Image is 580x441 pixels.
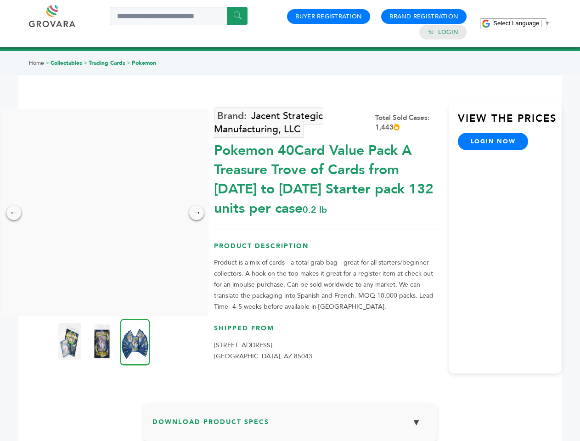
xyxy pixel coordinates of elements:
[493,20,550,27] a: Select Language​
[132,59,156,67] a: Pokemon
[493,20,539,27] span: Select Language
[152,413,428,439] h3: Download Product Specs
[544,20,550,27] span: ▼
[458,112,562,133] h3: View the Prices
[84,59,87,67] span: >
[214,340,439,362] p: [STREET_ADDRESS] [GEOGRAPHIC_DATA], AZ 85043
[58,323,81,360] img: Pokemon 40-Card Value Pack – A Treasure Trove of Cards from 1996 to 2024 - Starter pack! 132 unit...
[458,133,529,150] a: login now
[214,324,439,340] h3: Shipped From
[89,59,125,67] a: Trading Cards
[214,107,323,138] a: Jacent Strategic Manufacturing, LLC
[295,12,362,21] a: Buyer Registration
[389,12,458,21] a: Brand Registration
[127,59,130,67] span: >
[214,242,439,258] h3: Product Description
[51,59,82,67] a: Collectables
[303,204,327,216] span: 0.2 lb
[90,323,113,360] img: Pokemon 40-Card Value Pack – A Treasure Trove of Cards from 1996 to 2024 - Starter pack! 132 unit...
[375,113,439,132] div: Total Sold Cases: 1,443
[214,257,439,312] p: Product is a mix of cards - a total grab bag - great for all starters/beginner collectors. A hook...
[189,205,204,220] div: →
[29,59,44,67] a: Home
[45,59,49,67] span: >
[405,413,428,432] button: ▼
[214,136,439,218] div: Pokemon 40Card Value Pack A Treasure Trove of Cards from [DATE] to [DATE] Starter pack 132 units ...
[6,205,21,220] div: ←
[120,319,150,365] img: Pokemon 40-Card Value Pack – A Treasure Trove of Cards from 1996 to 2024 - Starter pack! 132 unit...
[110,7,248,25] input: Search a product or brand...
[438,28,458,36] a: Login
